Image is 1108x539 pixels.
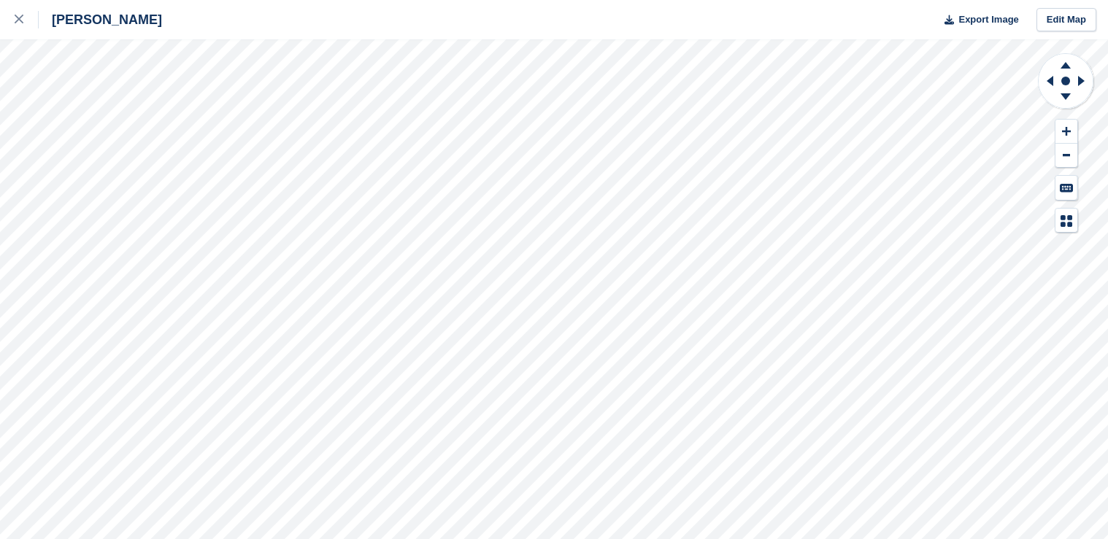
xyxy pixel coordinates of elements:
[1055,144,1077,168] button: Zoom Out
[936,8,1019,32] button: Export Image
[1055,176,1077,200] button: Keyboard Shortcuts
[1055,209,1077,233] button: Map Legend
[1036,8,1096,32] a: Edit Map
[1055,120,1077,144] button: Zoom In
[958,12,1018,27] span: Export Image
[39,11,162,28] div: [PERSON_NAME]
